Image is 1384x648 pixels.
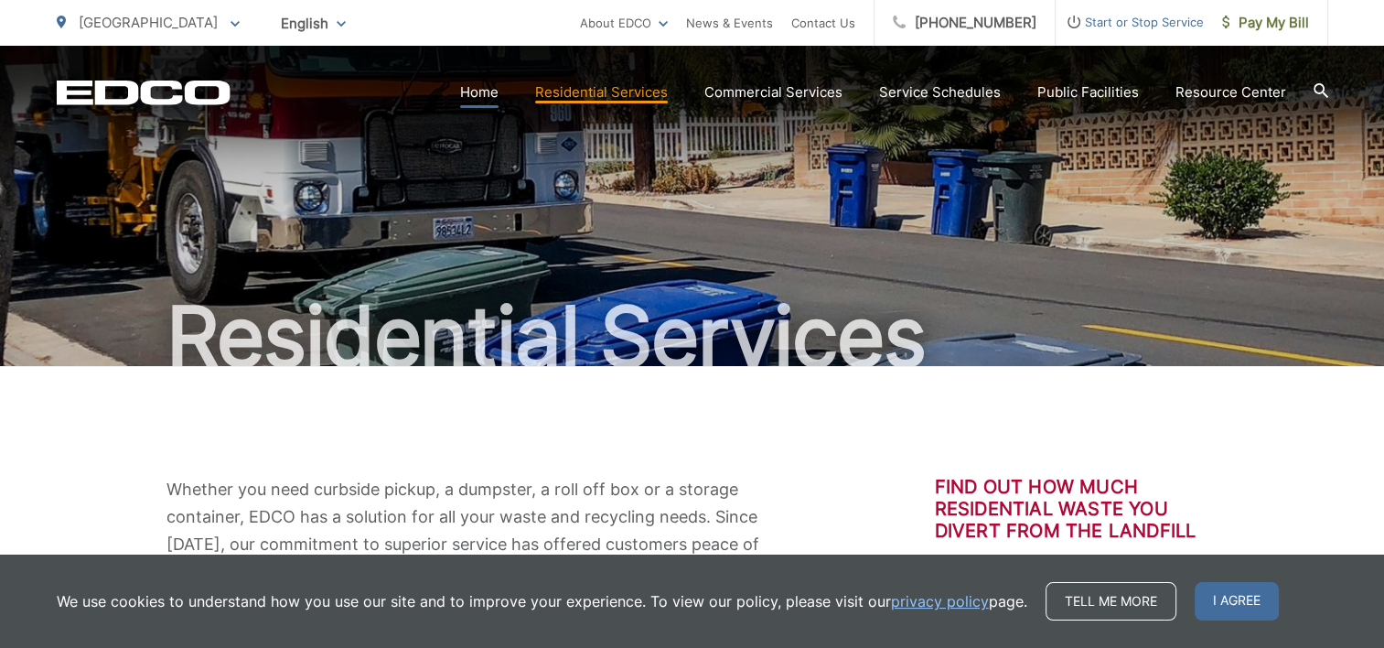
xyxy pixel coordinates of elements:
a: Tell me more [1046,582,1176,621]
a: Home [460,81,499,103]
h3: Find out how much residential waste you divert from the landfill [935,476,1218,542]
p: Whether you need curbside pickup, a dumpster, a roll off box or a storage container, EDCO has a s... [166,476,779,586]
a: EDCD logo. Return to the homepage. [57,80,231,105]
a: News & Events [686,12,773,34]
a: About EDCO [580,12,668,34]
a: Resource Center [1175,81,1286,103]
a: Commercial Services [704,81,842,103]
h1: Residential Services [57,291,1328,383]
p: We use cookies to understand how you use our site and to improve your experience. To view our pol... [57,590,1027,612]
a: Public Facilities [1037,81,1139,103]
span: Pay My Bill [1222,12,1309,34]
a: Contact Us [791,12,855,34]
span: English [267,7,359,39]
a: Service Schedules [879,81,1001,103]
a: privacy policy [891,590,989,612]
a: Residential Services [535,81,668,103]
span: [GEOGRAPHIC_DATA] [79,14,218,31]
span: I agree [1195,582,1279,621]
